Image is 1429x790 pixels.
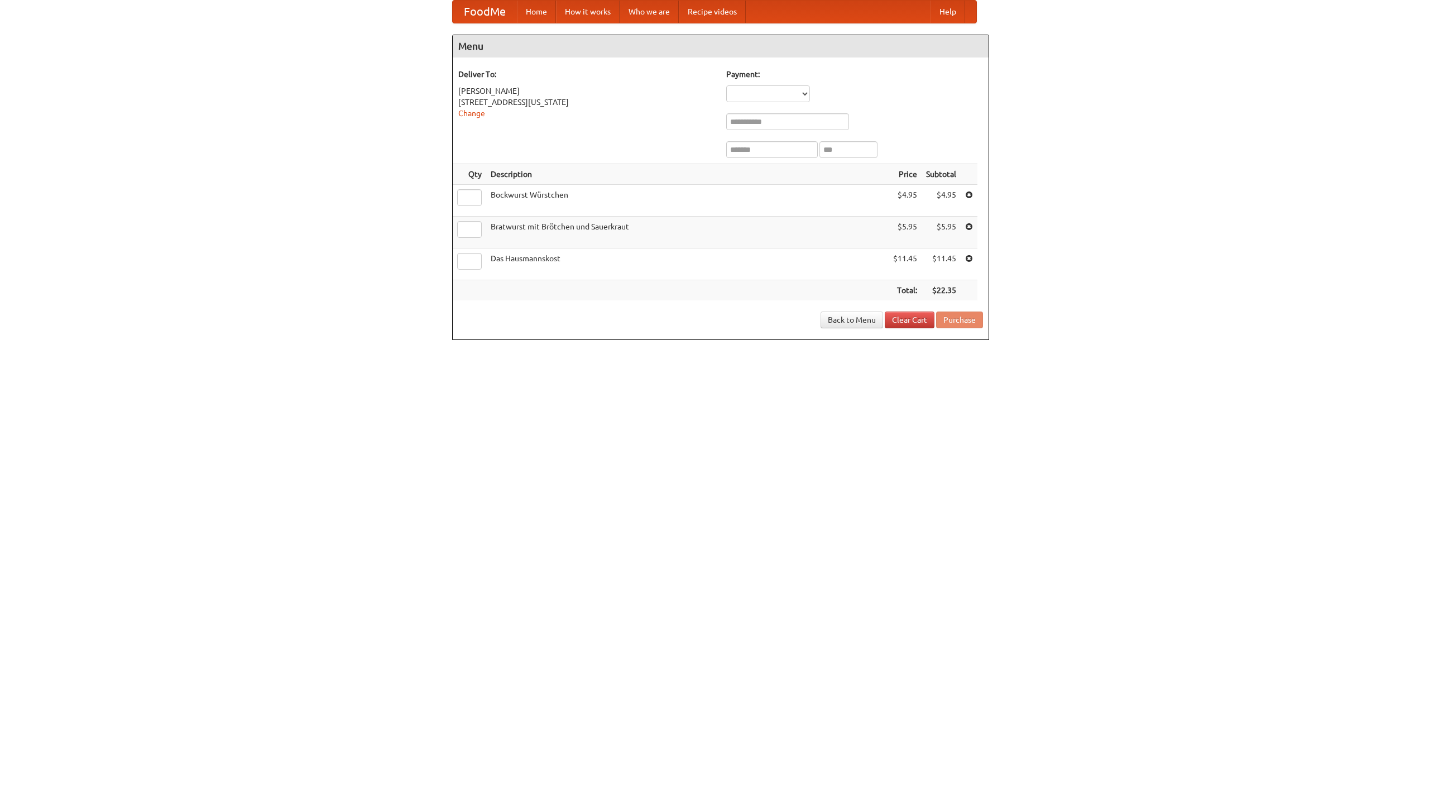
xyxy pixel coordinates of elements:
[679,1,746,23] a: Recipe videos
[889,280,922,301] th: Total:
[726,69,983,80] h5: Payment:
[889,217,922,248] td: $5.95
[922,185,961,217] td: $4.95
[922,248,961,280] td: $11.45
[458,69,715,80] h5: Deliver To:
[885,312,934,328] a: Clear Cart
[453,1,517,23] a: FoodMe
[458,85,715,97] div: [PERSON_NAME]
[486,185,889,217] td: Bockwurst Würstchen
[453,35,989,58] h4: Menu
[556,1,620,23] a: How it works
[922,217,961,248] td: $5.95
[517,1,556,23] a: Home
[486,164,889,185] th: Description
[458,97,715,108] div: [STREET_ADDRESS][US_STATE]
[936,312,983,328] button: Purchase
[922,164,961,185] th: Subtotal
[486,248,889,280] td: Das Hausmannskost
[821,312,883,328] a: Back to Menu
[453,164,486,185] th: Qty
[922,280,961,301] th: $22.35
[931,1,965,23] a: Help
[889,248,922,280] td: $11.45
[889,164,922,185] th: Price
[458,109,485,118] a: Change
[486,217,889,248] td: Bratwurst mit Brötchen und Sauerkraut
[889,185,922,217] td: $4.95
[620,1,679,23] a: Who we are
